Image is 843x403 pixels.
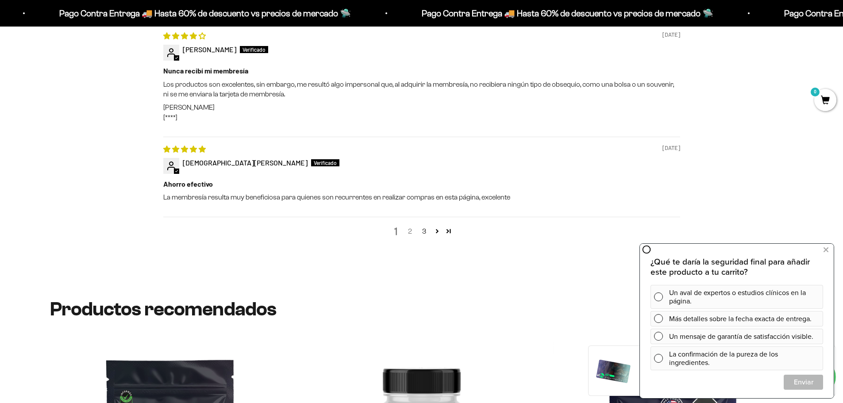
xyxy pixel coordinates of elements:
[50,298,277,320] split-lines: Productos recomendados
[163,80,680,100] p: Los productos son excelentes, sin embargo, me resultó algo impersonal que, al adquirir la membres...
[163,66,680,76] b: Nunca recibí mi membresía
[417,226,431,237] a: Page 3
[420,6,712,20] p: Pago Contra Entrega 🚚 Hasta 60% de descuento vs precios de mercado 🛸
[810,87,820,97] mark: 0
[163,145,206,153] span: 5 star review
[662,31,680,39] span: [DATE]
[596,353,631,388] img: Membresía Anual
[163,103,680,123] p: [PERSON_NAME]
[814,96,836,106] a: 0
[431,225,443,237] a: Page 2
[640,243,834,398] iframe: zigpoll-iframe
[403,226,417,237] a: Page 2
[58,6,349,20] p: Pago Contra Entrega 🚚 Hasta 60% de descuento vs precios de mercado 🛸
[163,192,680,202] p: La membresía resulta muy beneficiosa para quienes son recurrentes en realizar compras en esta pág...
[443,225,454,237] a: Page 22
[183,158,308,167] span: [DEMOGRAPHIC_DATA][PERSON_NAME]
[183,45,236,54] span: [PERSON_NAME]
[163,179,680,189] b: Ahorro efectivo
[662,144,680,152] span: [DATE]
[163,31,206,40] span: 4 star review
